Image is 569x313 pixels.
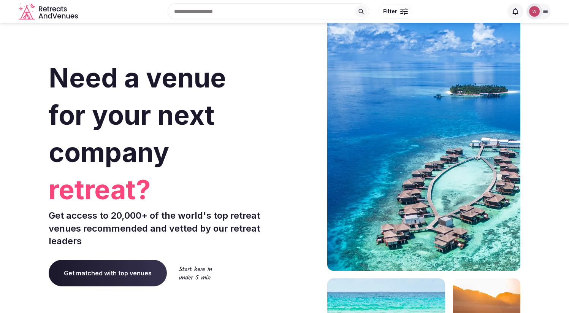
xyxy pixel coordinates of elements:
[378,4,413,19] button: Filter
[49,260,167,286] a: Get matched with top venues
[49,62,226,168] span: Need a venue for your next company
[19,3,79,20] svg: Retreats and Venues company logo
[49,209,282,248] p: Get access to 20,000+ of the world's top retreat venues recommended and vetted by our retreat lea...
[529,6,540,17] img: William Chin
[383,8,397,15] span: Filter
[49,171,282,208] span: retreat?
[179,266,212,280] img: Start here in under 5 min
[19,3,79,20] a: Visit the homepage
